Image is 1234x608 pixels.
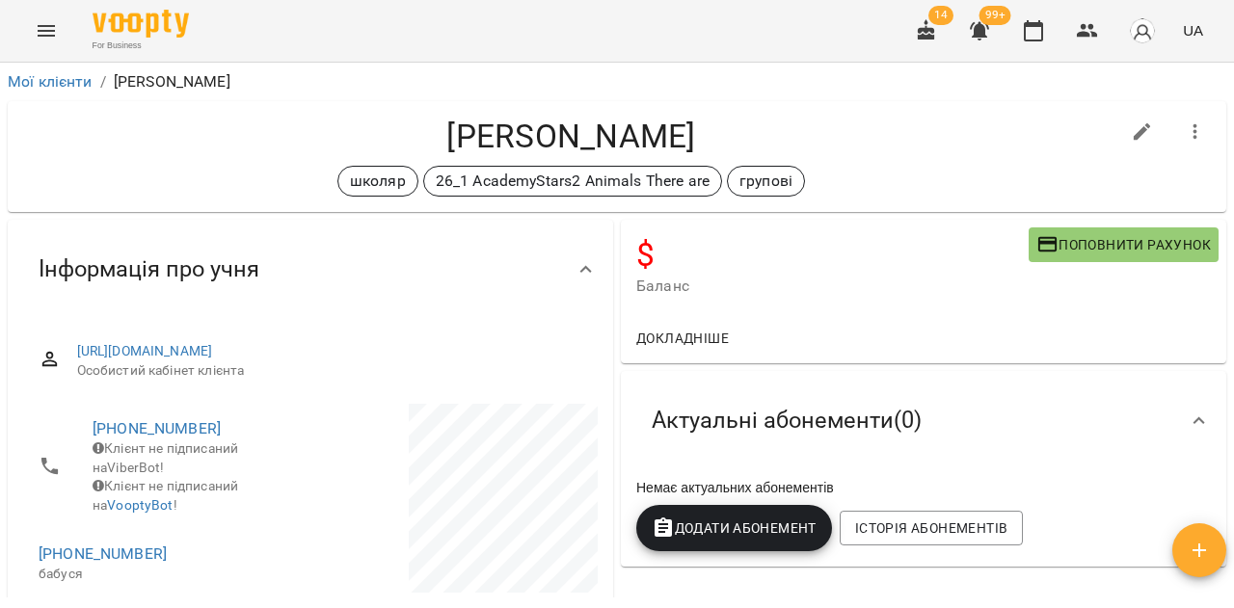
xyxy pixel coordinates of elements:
img: avatar_s.png [1129,17,1156,44]
span: 14 [928,6,953,25]
p: бабуся [39,565,291,584]
a: [PHONE_NUMBER] [93,419,221,437]
span: For Business [93,40,189,52]
div: Інформація про учня [8,220,613,319]
a: [PHONE_NUMBER] [39,544,167,563]
h4: $ [636,235,1029,275]
span: Актуальні абонементи ( 0 ) [652,406,922,436]
a: VooptyBot [107,497,173,513]
span: Докладніше [636,327,729,350]
button: Історія абонементів [840,511,1023,545]
button: Докладніше [629,321,737,356]
a: [URL][DOMAIN_NAME] [77,343,213,358]
span: Баланс [636,275,1029,298]
span: Додати Абонемент [652,516,817,540]
span: Особистий кабінет клієнта [77,361,582,381]
nav: breadcrumb [8,70,1226,93]
p: школяр [350,170,406,193]
button: UA [1175,13,1211,48]
span: Клієнт не підписаний на ! [93,478,238,513]
p: 26_1 AcademyStars2 Animals There are [436,170,710,193]
span: Історія абонементів [855,516,1007,540]
div: Немає актуальних абонементів [632,474,1215,501]
a: Мої клієнти [8,72,93,91]
div: школяр [337,166,418,197]
button: Додати Абонемент [636,505,832,551]
img: Voopty Logo [93,10,189,38]
button: Menu [23,8,69,54]
span: UA [1183,20,1203,40]
li: / [100,70,106,93]
p: [PERSON_NAME] [114,70,230,93]
div: 26_1 AcademyStars2 Animals There are [423,166,722,197]
h4: [PERSON_NAME] [23,117,1119,156]
div: Актуальні абонементи(0) [621,371,1226,470]
span: Інформація про учня [39,254,259,284]
span: Поповнити рахунок [1036,233,1211,256]
span: 99+ [979,6,1011,25]
div: групові [727,166,805,197]
button: Поповнити рахунок [1029,227,1219,262]
span: Клієнт не підписаний на ViberBot! [93,440,238,475]
p: групові [739,170,792,193]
